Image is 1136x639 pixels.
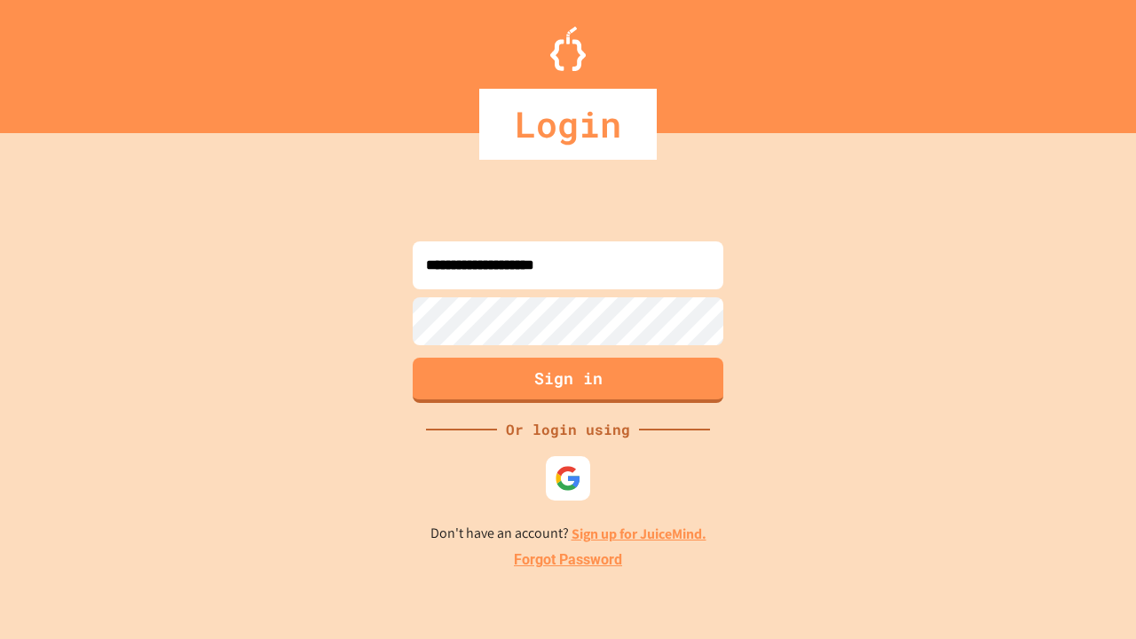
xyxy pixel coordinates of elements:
img: google-icon.svg [555,465,581,492]
img: Logo.svg [550,27,586,71]
div: Or login using [497,419,639,440]
a: Forgot Password [514,549,622,571]
a: Sign up for JuiceMind. [572,525,706,543]
p: Don't have an account? [430,523,706,545]
button: Sign in [413,358,723,403]
div: Login [479,89,657,160]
